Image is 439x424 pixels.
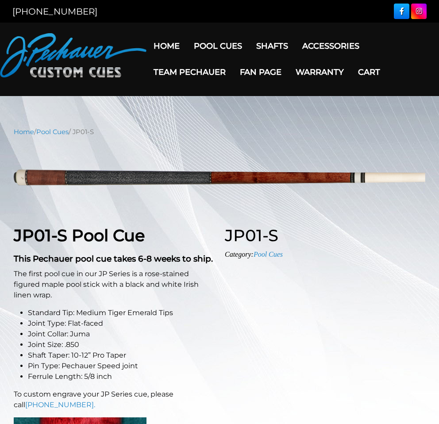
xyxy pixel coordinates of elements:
a: Team Pechauer [146,59,233,85]
li: Pin Type: Pechauer Speed joint [28,361,214,371]
li: Ferrule Length: 5/8 inch [28,371,214,382]
p: The first pool cue in our JP Series is a rose-stained figured maple pool stick with a black and w... [14,269,214,301]
li: Shaft Taper: 10-12” Pro Taper [28,350,214,361]
li: Joint Type: Flat-faced [28,318,214,329]
a: Cart [351,59,387,85]
span: Category: [225,251,283,258]
a: Home [146,33,187,59]
a: Home [14,128,34,136]
li: Standard Tip: Medium Tiger Emerald Tips [28,308,214,318]
a: Accessories [295,33,366,59]
a: Pool Cues [254,251,283,258]
a: Shafts [249,33,295,59]
a: Fan Page [233,59,289,85]
a: Pool Cues [36,128,69,136]
strong: This Pechauer pool cue takes 6-8 weeks to ship. [14,254,213,264]
li: Joint Size: .850 [28,339,214,350]
nav: Breadcrumb [14,127,425,137]
a: [PHONE_NUMBER]. [25,401,95,409]
a: [PHONE_NUMBER] [12,6,97,17]
p: To custom engrave your JP Series cue, please call [14,389,214,410]
h1: JP01-S [225,226,425,245]
li: Joint Collar: Juma [28,329,214,339]
a: Warranty [289,59,351,85]
a: Pool Cues [187,33,249,59]
strong: JP01-S Pool Cue [14,225,145,245]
